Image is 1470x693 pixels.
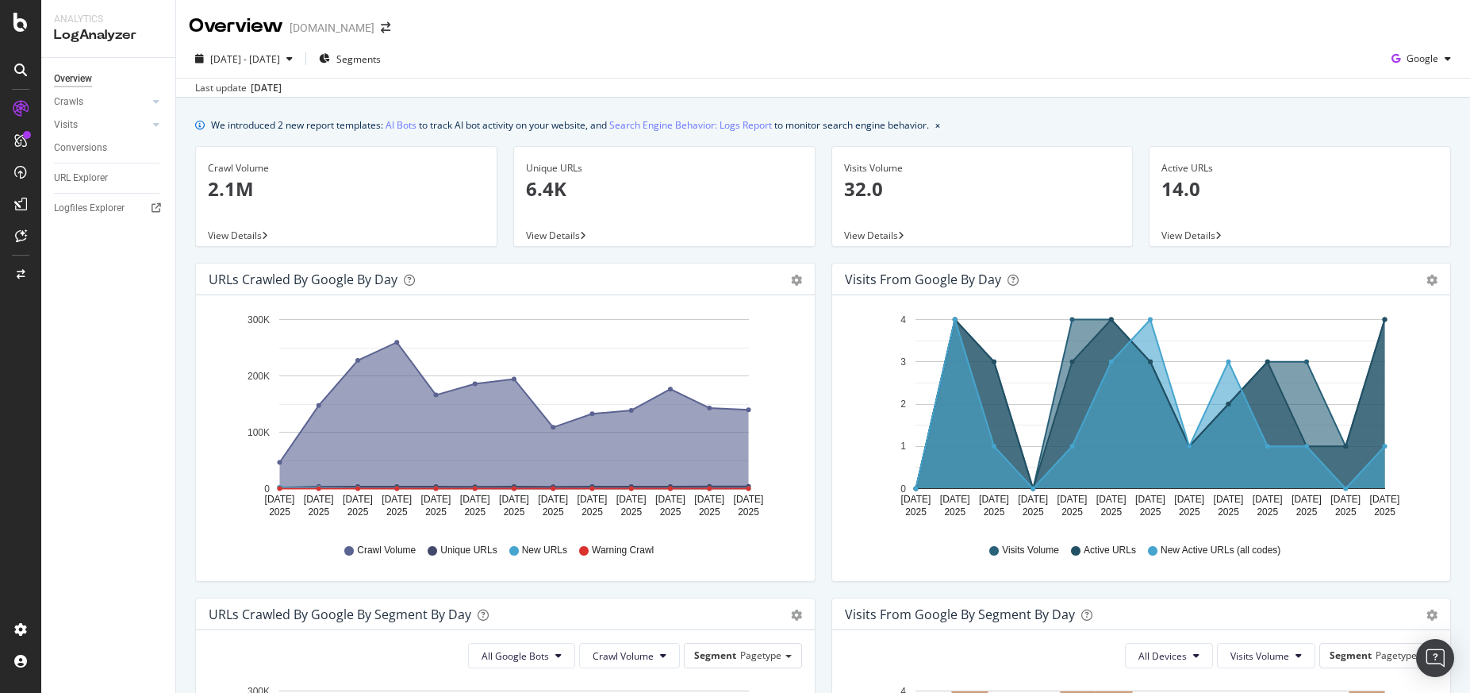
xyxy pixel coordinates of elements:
text: 0 [264,483,270,495]
span: Warning Crawl [592,544,654,557]
text: [DATE] [578,494,608,505]
div: LogAnalyzer [54,26,163,44]
text: 2 [900,398,906,410]
span: New Active URLs (all codes) [1161,544,1280,557]
text: 3 [900,356,906,368]
div: arrow-right-arrow-left [381,22,390,33]
text: 2025 [581,506,603,518]
a: Crawls [54,94,148,110]
text: 2025 [1061,506,1083,518]
div: Active URLs [1161,161,1438,175]
text: 2025 [1022,506,1043,518]
a: AI Bots [386,117,416,133]
text: [DATE] [1292,494,1322,505]
span: View Details [526,229,580,242]
span: Crawl Volume [593,649,654,663]
text: [DATE] [1057,494,1087,505]
text: 2025 [543,506,564,518]
text: 100K [248,427,270,438]
div: Open Intercom Messenger [1416,639,1454,677]
text: 300K [248,314,270,325]
div: [DATE] [251,81,282,95]
button: Google [1385,46,1457,71]
span: View Details [1161,229,1215,242]
span: View Details [844,229,898,242]
div: gear [791,275,802,286]
div: URLs Crawled by Google by day [209,271,397,287]
a: Logfiles Explorer [54,200,164,217]
text: [DATE] [1096,494,1126,505]
div: Visits [54,117,78,133]
text: [DATE] [616,494,647,505]
div: Overview [54,71,92,87]
span: All Devices [1138,649,1187,663]
span: View Details [208,229,262,242]
button: Visits Volume [1217,643,1315,668]
div: Conversions [54,140,107,156]
text: [DATE] [421,494,451,505]
text: [DATE] [1252,494,1282,505]
span: Pagetype [740,649,781,662]
span: Visits Volume [1230,649,1289,663]
text: 2025 [308,506,329,518]
text: 2025 [386,506,408,518]
div: Crawls [54,94,83,110]
text: 1 [900,441,906,452]
span: Segments [336,52,381,66]
button: All Devices [1125,643,1213,668]
p: 6.4K [526,175,803,202]
div: Overview [189,13,283,40]
text: [DATE] [694,494,724,505]
span: Pagetype [1376,649,1417,662]
span: Active URLs [1084,544,1136,557]
button: Crawl Volume [579,643,680,668]
span: Visits Volume [1002,544,1059,557]
div: Unique URLs [526,161,803,175]
div: Visits from Google by day [845,271,1001,287]
div: gear [1426,610,1437,621]
text: [DATE] [734,494,764,505]
a: Visits [54,117,148,133]
text: 2025 [1178,506,1199,518]
div: info banner [195,117,1451,133]
p: 14.0 [1161,175,1438,202]
text: 2025 [699,506,720,518]
div: We introduced 2 new report templates: to track AI bot activity on your website, and to monitor se... [211,117,929,133]
text: 2025 [1295,506,1317,518]
div: gear [791,610,802,621]
span: Google [1407,52,1438,65]
div: Last update [195,81,282,95]
text: [DATE] [1018,494,1048,505]
text: 2025 [1374,506,1395,518]
span: Crawl Volume [357,544,416,557]
text: 2025 [1100,506,1122,518]
div: Crawl Volume [208,161,485,175]
text: 200K [248,371,270,382]
text: [DATE] [655,494,685,505]
text: 0 [900,483,906,495]
text: 2025 [620,506,642,518]
text: 2025 [504,506,525,518]
text: [DATE] [382,494,412,505]
a: Overview [54,71,164,87]
text: 2025 [1139,506,1161,518]
text: 2025 [347,506,369,518]
text: [DATE] [304,494,334,505]
text: [DATE] [343,494,373,505]
div: gear [1426,275,1437,286]
text: [DATE] [499,494,529,505]
svg: A chart. [845,308,1432,529]
a: Search Engine Behavior: Logs Report [609,117,772,133]
span: New URLs [522,544,567,557]
text: 2025 [269,506,290,518]
button: Segments [313,46,387,71]
span: Unique URLs [440,544,497,557]
div: Analytics [54,13,163,26]
text: [DATE] [1213,494,1243,505]
p: 32.0 [844,175,1121,202]
svg: A chart. [209,308,796,529]
text: [DATE] [979,494,1009,505]
span: Segment [1330,649,1372,662]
